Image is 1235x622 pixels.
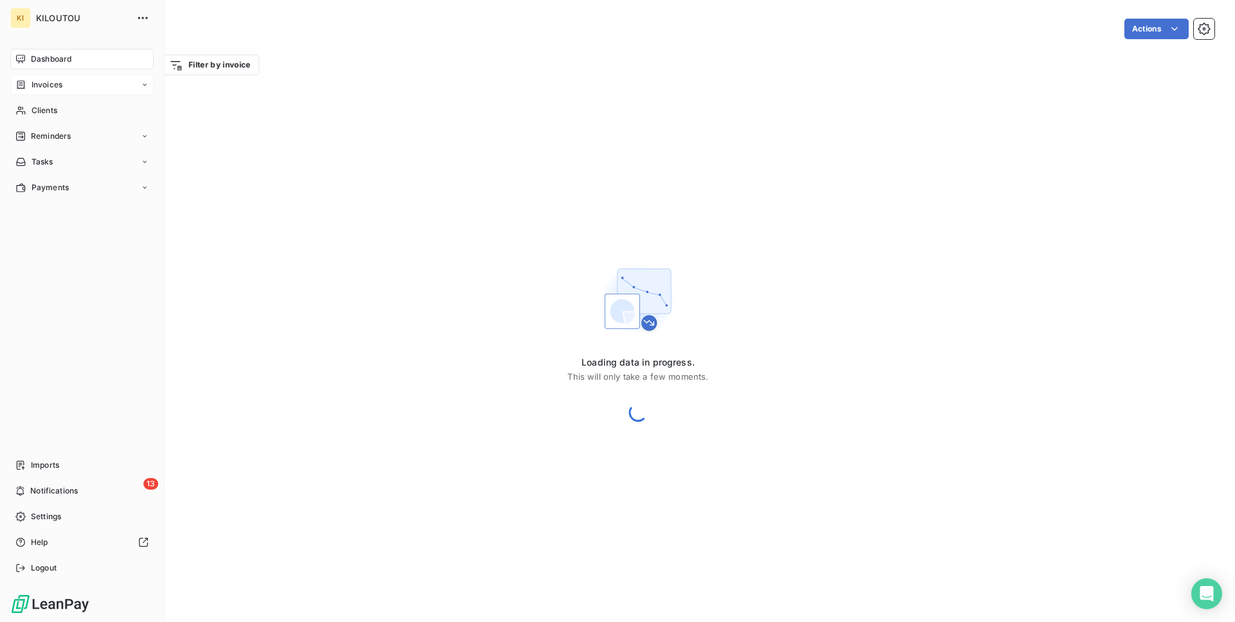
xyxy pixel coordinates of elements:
[567,356,708,369] span: Loading data in progress.
[32,79,62,91] span: Invoices
[31,459,59,471] span: Imports
[31,562,57,574] span: Logout
[1124,19,1189,39] button: Actions
[10,532,154,553] a: Help
[567,371,708,382] span: This will only take a few moments.
[10,594,90,614] img: Logo LeanPay
[10,8,31,28] div: KI
[161,55,259,75] button: Filter by invoice
[30,485,78,497] span: Notifications
[32,182,69,193] span: Payments
[143,478,158,490] span: 13
[32,105,57,116] span: Clients
[31,537,48,548] span: Help
[31,511,61,522] span: Settings
[32,156,53,168] span: Tasks
[1191,578,1222,609] div: Open Intercom Messenger
[36,13,129,23] span: KILOUTOU
[31,130,71,142] span: Reminders
[31,53,71,65] span: Dashboard
[597,258,679,341] img: First time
